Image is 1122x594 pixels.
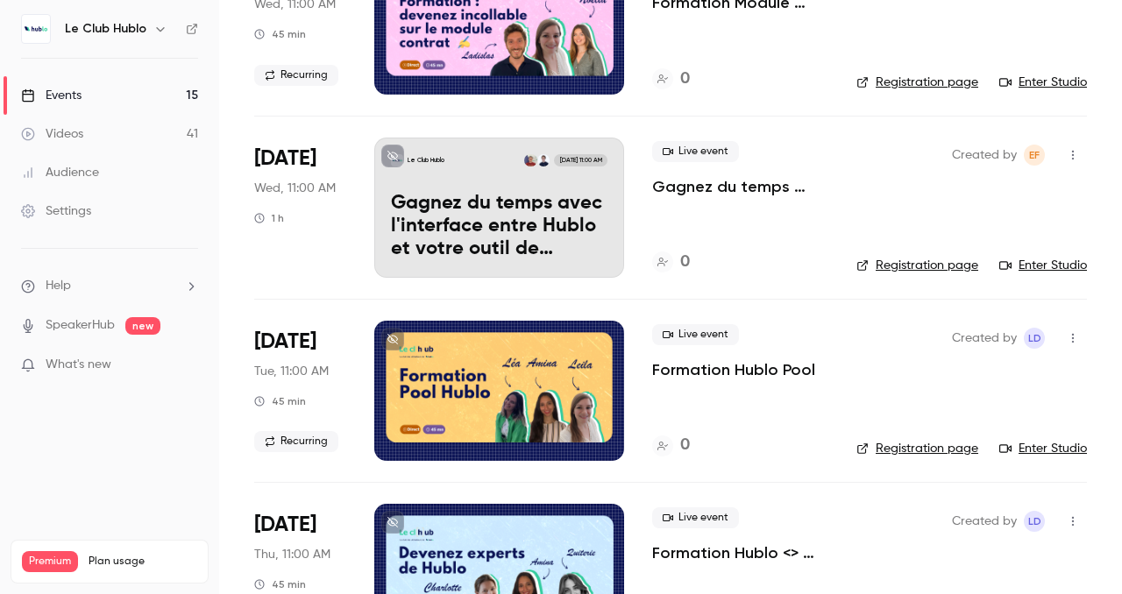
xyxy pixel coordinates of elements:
[46,277,71,295] span: Help
[89,555,197,569] span: Plan usage
[999,257,1087,274] a: Enter Studio
[254,546,330,563] span: Thu, 11:00 AM
[46,356,111,374] span: What's new
[652,176,828,197] a: Gagnez du temps avec l'interface entre Hublo et votre outil de planning
[254,394,306,408] div: 45 min
[554,154,607,166] span: [DATE] 11:00 AM
[1028,511,1041,532] span: LD
[254,321,346,461] div: Sep 23 Tue, 11:00 AM (Europe/Paris)
[652,434,690,457] a: 0
[537,154,550,166] img: Elie Fol
[22,551,78,572] span: Premium
[856,74,978,91] a: Registration page
[408,156,444,165] p: Le Club Hublo
[856,440,978,457] a: Registration page
[856,257,978,274] a: Registration page
[22,15,50,43] img: Le Club Hublo
[1024,328,1045,349] span: Leila Domec
[21,125,83,143] div: Videos
[652,67,690,91] a: 0
[1029,145,1040,166] span: EF
[652,251,690,274] a: 0
[254,511,316,539] span: [DATE]
[21,87,82,104] div: Events
[177,357,198,373] iframe: Noticeable Trigger
[46,316,115,335] a: SpeakerHub
[254,577,306,591] div: 45 min
[254,145,316,173] span: [DATE]
[254,328,316,356] span: [DATE]
[65,20,146,38] h6: Le Club Hublo
[391,193,607,260] p: Gagnez du temps avec l'interface entre Hublo et votre outil de planning
[680,434,690,457] h4: 0
[125,317,160,335] span: new
[999,74,1087,91] a: Enter Studio
[999,440,1087,457] a: Enter Studio
[374,138,624,278] a: Gagnez du temps avec l'interface entre Hublo et votre outil de planningLe Club HubloElie FolVicto...
[952,511,1017,532] span: Created by
[1024,145,1045,166] span: Elie Fol
[1028,328,1041,349] span: LD
[254,363,329,380] span: Tue, 11:00 AM
[254,211,284,225] div: 1 h
[254,65,338,86] span: Recurring
[680,251,690,274] h4: 0
[680,67,690,91] h4: 0
[254,180,336,197] span: Wed, 11:00 AM
[254,27,306,41] div: 45 min
[652,507,739,528] span: Live event
[524,154,536,166] img: Victor Leroux
[254,431,338,452] span: Recurring
[952,328,1017,349] span: Created by
[21,202,91,220] div: Settings
[652,542,828,563] a: Formation Hublo <> devenir un expert de la plateforme !
[952,145,1017,166] span: Created by
[254,138,346,278] div: Sep 17 Wed, 11:00 AM (Europe/Paris)
[652,324,739,345] span: Live event
[21,164,99,181] div: Audience
[652,141,739,162] span: Live event
[21,277,198,295] li: help-dropdown-opener
[1024,511,1045,532] span: Leila Domec
[652,359,815,380] a: Formation Hublo Pool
